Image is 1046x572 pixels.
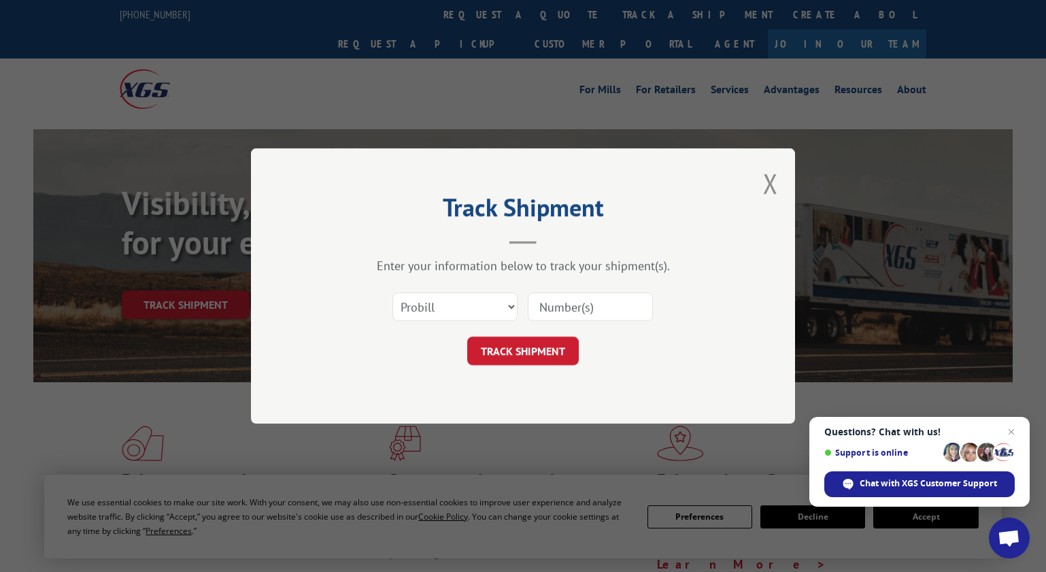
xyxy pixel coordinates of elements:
[824,471,1015,497] div: Chat with XGS Customer Support
[989,518,1030,558] div: Open chat
[860,477,997,490] span: Chat with XGS Customer Support
[528,292,653,321] input: Number(s)
[319,258,727,273] div: Enter your information below to track your shipment(s).
[1003,424,1019,440] span: Close chat
[824,448,939,458] span: Support is online
[319,198,727,224] h2: Track Shipment
[824,426,1015,437] span: Questions? Chat with us!
[763,165,778,201] button: Close modal
[467,337,579,365] button: TRACK SHIPMENT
